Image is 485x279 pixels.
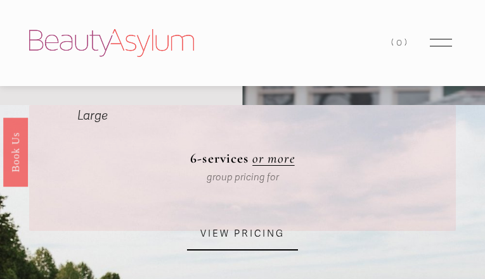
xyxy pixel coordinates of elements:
a: VIEW PRICING [187,218,298,251]
img: Beauty Asylum | Bridal Hair &amp; Makeup Charlotte &amp; Atlanta [29,29,194,57]
a: 0 items in cart [391,34,409,51]
em: group pricing for [207,171,279,183]
em: Large [77,108,108,123]
span: 0 [396,37,404,48]
span: ) [404,37,410,48]
span: ( [391,37,396,48]
a: Book Us [3,117,28,186]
